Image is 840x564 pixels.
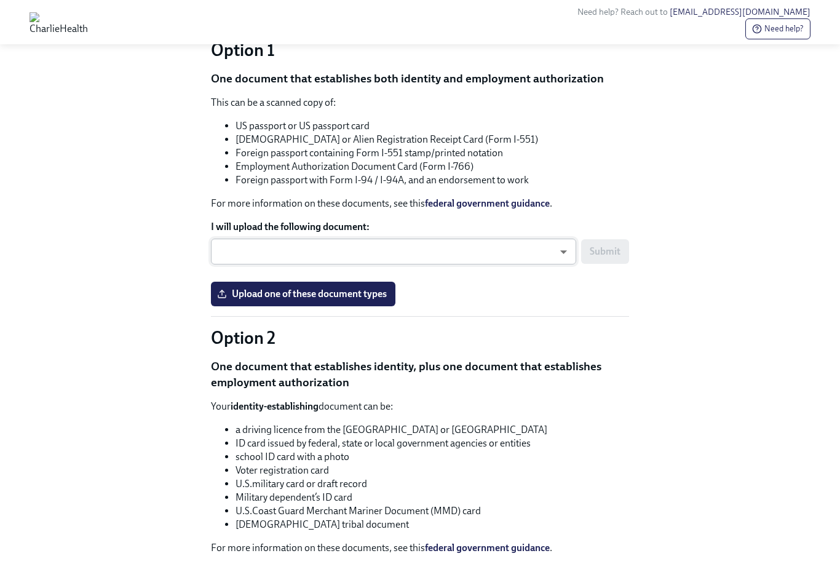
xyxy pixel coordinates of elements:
[236,437,629,450] li: ID card issued by federal, state or local government agencies or entities
[236,504,629,518] li: U.S.Coast Guard Merchant Mariner Document (MMD) card
[211,541,629,555] p: For more information on these documents, see this .
[236,450,629,464] li: school ID card with a photo
[425,197,550,209] a: federal government guidance
[236,173,629,187] li: Foreign passport with Form I-94 / I-94A, and an endorsement to work
[211,220,629,234] label: I will upload the following document:
[211,71,629,87] p: One document that establishes both identity and employment authorization
[236,491,629,504] li: Military dependent’s ID card
[211,400,629,413] p: Your document can be:
[231,400,319,412] strong: identity-establishing
[211,359,629,390] p: One document that establishes identity, plus one document that establishes employment authorization
[577,7,810,17] span: Need help? Reach out to
[211,282,395,306] label: Upload one of these document types
[236,146,629,160] li: Foreign passport containing Form I-551 stamp/printed notation
[220,288,387,300] span: Upload one of these document types
[211,39,629,61] p: Option 1
[211,197,629,210] p: For more information on these documents, see this .
[211,239,576,264] div: ​
[211,96,629,109] p: This can be a scanned copy of:
[236,119,629,133] li: US passport or US passport card
[752,23,804,35] span: Need help?
[211,327,629,349] p: Option 2
[745,18,810,39] button: Need help?
[30,12,88,32] img: CharlieHealth
[236,464,629,477] li: Voter registration card
[425,542,550,554] a: federal government guidance
[236,477,629,491] li: U.S.military card or draft record
[236,518,629,531] li: [DEMOGRAPHIC_DATA] tribal document
[236,133,629,146] li: [DEMOGRAPHIC_DATA] or Alien Registration Receipt Card (Form I-551)
[670,7,810,17] a: [EMAIL_ADDRESS][DOMAIN_NAME]
[236,423,629,437] li: a driving licence from the [GEOGRAPHIC_DATA] or [GEOGRAPHIC_DATA]
[236,160,629,173] li: Employment Authorization Document Card (Form I-766)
